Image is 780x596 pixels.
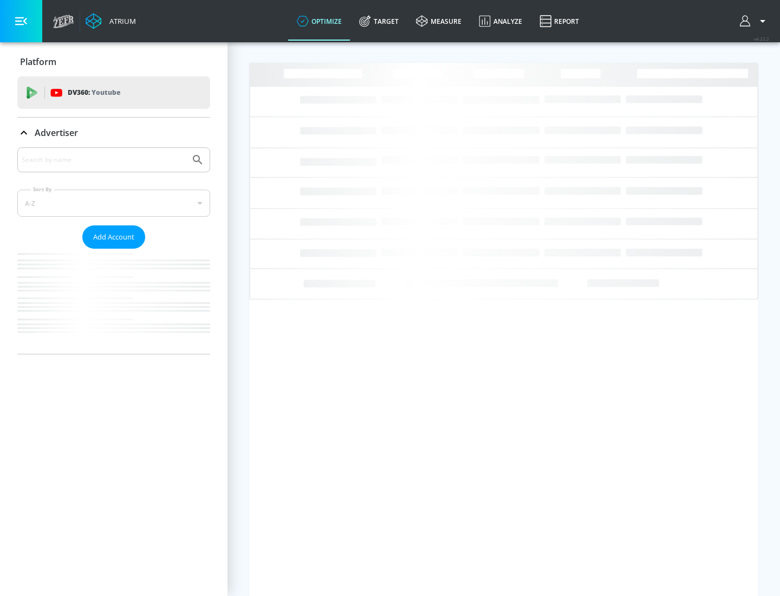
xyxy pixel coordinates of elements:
a: Report [531,2,588,41]
a: Atrium [86,13,136,29]
p: Advertiser [35,127,78,139]
div: Advertiser [17,118,210,148]
a: Analyze [470,2,531,41]
p: Youtube [92,87,120,98]
div: Atrium [105,16,136,26]
p: Platform [20,56,56,68]
p: DV360: [68,87,120,99]
input: Search by name [22,153,186,167]
a: optimize [288,2,350,41]
label: Sort By [31,186,54,193]
div: DV360: Youtube [17,76,210,109]
div: Platform [17,47,210,77]
a: measure [407,2,470,41]
a: Target [350,2,407,41]
div: Advertiser [17,147,210,354]
nav: list of Advertiser [17,249,210,354]
span: v 4.22.2 [754,36,769,42]
span: Add Account [93,231,134,243]
div: A-Z [17,190,210,217]
button: Add Account [82,225,145,249]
